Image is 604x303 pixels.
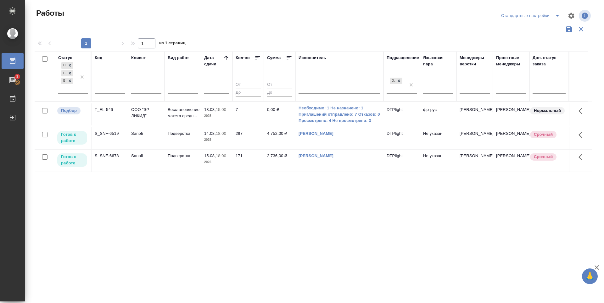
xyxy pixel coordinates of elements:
[131,55,146,61] div: Клиент
[389,77,403,85] div: DTPlight
[383,127,420,149] td: DTPlight
[61,154,83,166] p: Готов к работе
[563,23,575,35] button: Сохранить фильтры
[575,103,590,118] button: Здесь прячутся важные кнопки
[57,153,88,168] div: Исполнитель может приступить к работе
[131,107,161,119] p: ООО "ЭР ЛИКИД"
[575,23,587,35] button: Сбросить фильтры
[61,69,74,77] div: Подбор, Готов к работе, В работе
[216,153,226,158] p: 18:00
[57,130,88,145] div: Исполнитель может приступить к работе
[299,131,333,136] a: [PERSON_NAME]
[264,150,295,172] td: 2 736,00 ₽
[390,78,395,84] div: DTPlight
[299,55,326,61] div: Исполнитель
[534,131,553,138] p: Срочный
[236,55,250,61] div: Кол-во
[61,77,74,85] div: Подбор, Готов к работе, В работе
[460,130,490,137] p: [PERSON_NAME]
[61,131,83,144] p: Готов к работе
[95,130,125,137] div: S_SNF-6519
[299,105,380,124] a: Необходимо: 1 Не назначено: 1 Приглашений отправлено: 7 Отказов: 0 Просмотрено: 4 Не просмотрено: 3
[575,150,590,165] button: Здесь прячутся важные кнопки
[420,150,456,172] td: Не указан
[204,159,229,165] p: 2025
[168,107,198,119] p: Восстановление макета средн...
[61,107,77,114] p: Подбор
[493,150,529,172] td: [PERSON_NAME]
[204,107,216,112] p: 13.08,
[204,137,229,143] p: 2025
[533,55,566,67] div: Доп. статус заказа
[168,153,198,159] p: Подверстка
[12,74,22,80] span: 1
[95,153,125,159] div: S_SNF-6678
[204,131,216,136] p: 14.08,
[57,107,88,115] div: Можно подбирать исполнителей
[460,107,490,113] p: [PERSON_NAME]
[216,131,226,136] p: 18:00
[383,103,420,125] td: DTPlight
[95,107,125,113] div: T_EL-546
[236,89,261,96] input: До
[232,103,264,125] td: 7
[168,55,189,61] div: Вид работ
[95,55,102,61] div: Код
[2,72,24,88] a: 1
[267,81,292,89] input: От
[423,55,453,67] div: Языковая пара
[264,127,295,149] td: 4 752,00 ₽
[534,107,561,114] p: Нормальный
[35,8,64,18] span: Работы
[204,153,216,158] p: 15.08,
[564,8,579,23] span: Настроить таблицу
[500,11,564,21] div: split button
[420,103,456,125] td: фр-рус
[264,103,295,125] td: 0,00 ₽
[534,154,553,160] p: Срочный
[58,55,72,61] div: Статус
[61,62,74,69] div: Подбор, Готов к работе, В работе
[579,10,592,22] span: Посмотреть информацию
[584,270,595,283] span: 🙏
[496,55,526,67] div: Проектные менеджеры
[131,130,161,137] p: Sanofi
[204,113,229,119] p: 2025
[493,127,529,149] td: [PERSON_NAME]
[131,153,161,159] p: Sanofi
[61,78,66,84] div: В работе
[232,150,264,172] td: 171
[61,62,66,69] div: Подбор
[460,153,490,159] p: [PERSON_NAME]
[236,81,261,89] input: От
[159,39,186,48] span: из 1 страниц
[168,130,198,137] p: Подверстка
[299,153,333,158] a: [PERSON_NAME]
[267,89,292,96] input: До
[575,127,590,142] button: Здесь прячутся важные кнопки
[420,127,456,149] td: Не указан
[204,55,223,67] div: Дата сдачи
[383,150,420,172] td: DTPlight
[267,55,281,61] div: Сумма
[216,107,226,112] p: 15:00
[460,55,490,67] div: Менеджеры верстки
[387,55,419,61] div: Подразделение
[582,268,598,284] button: 🙏
[232,127,264,149] td: 297
[61,70,66,77] div: Готов к работе
[493,103,529,125] td: [PERSON_NAME]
